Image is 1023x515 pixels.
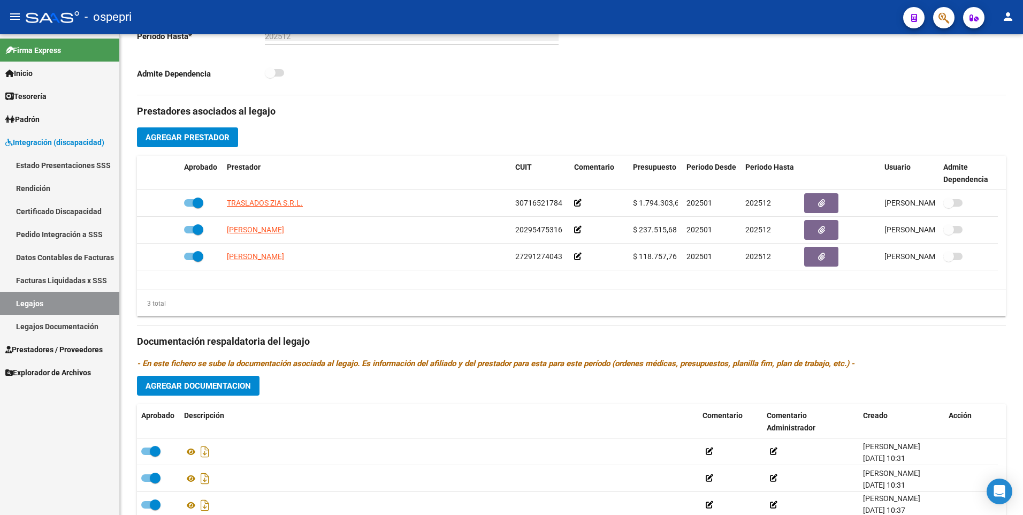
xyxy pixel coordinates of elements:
[146,381,251,391] span: Agregar Documentacion
[5,67,33,79] span: Inicio
[137,31,265,42] p: Periodo Hasta
[85,5,132,29] span: - ospepri
[137,104,1006,119] h3: Prestadores asociados al legajo
[863,469,920,478] span: [PERSON_NAME]
[574,163,614,171] span: Comentario
[633,252,677,261] span: $ 118.757,76
[884,199,968,207] span: [PERSON_NAME] [DATE]
[987,479,1012,504] div: Open Intercom Messenger
[863,442,920,451] span: [PERSON_NAME]
[223,156,511,191] datatable-header-cell: Prestador
[180,156,223,191] datatable-header-cell: Aprobado
[146,133,230,142] span: Agregar Prestador
[137,376,259,396] button: Agregar Documentacion
[9,10,21,23] mat-icon: menu
[745,199,771,207] span: 202512
[227,225,284,234] span: [PERSON_NAME]
[939,156,998,191] datatable-header-cell: Admite Dependencia
[515,163,532,171] span: CUIT
[515,252,562,261] span: 27291274043
[227,163,261,171] span: Prestador
[943,163,988,184] span: Admite Dependencia
[515,225,562,234] span: 20295475316
[863,481,905,489] span: [DATE] 10:31
[686,225,712,234] span: 202501
[137,68,265,80] p: Admite Dependencia
[137,404,180,440] datatable-header-cell: Aprobado
[180,404,698,440] datatable-header-cell: Descripción
[884,163,911,171] span: Usuario
[5,113,40,125] span: Padrón
[745,225,771,234] span: 202512
[227,199,303,207] span: TRASLADOS ZIA S.R.L.
[863,506,905,514] span: [DATE] 10:37
[863,411,888,420] span: Creado
[944,404,998,440] datatable-header-cell: Acción
[949,411,972,420] span: Acción
[863,494,920,503] span: [PERSON_NAME]
[686,163,736,171] span: Periodo Desde
[767,411,815,432] span: Comentario Administrador
[698,404,762,440] datatable-header-cell: Comentario
[745,163,794,171] span: Periodo Hasta
[1002,10,1014,23] mat-icon: person
[703,411,743,420] span: Comentario
[5,367,91,378] span: Explorador de Archivos
[137,127,238,147] button: Agregar Prestador
[884,225,968,234] span: [PERSON_NAME] [DATE]
[629,156,682,191] datatable-header-cell: Presupuesto
[5,344,103,355] span: Prestadores / Proveedores
[633,163,676,171] span: Presupuesto
[137,334,1006,349] h3: Documentación respaldatoria del legajo
[515,199,562,207] span: 30716521784
[227,252,284,261] span: [PERSON_NAME]
[184,163,217,171] span: Aprobado
[198,497,212,514] i: Descargar documento
[5,44,61,56] span: Firma Express
[5,137,104,148] span: Integración (discapacidad)
[682,156,741,191] datatable-header-cell: Periodo Desde
[184,411,224,420] span: Descripción
[686,252,712,261] span: 202501
[137,298,166,309] div: 3 total
[570,156,629,191] datatable-header-cell: Comentario
[880,156,939,191] datatable-header-cell: Usuario
[762,404,859,440] datatable-header-cell: Comentario Administrador
[137,359,854,368] i: - En este fichero se sube la documentación asociada al legajo. Es información del afiliado y del ...
[741,156,800,191] datatable-header-cell: Periodo Hasta
[198,443,212,460] i: Descargar documento
[5,90,47,102] span: Tesorería
[198,470,212,487] i: Descargar documento
[686,199,712,207] span: 202501
[863,454,905,463] span: [DATE] 10:31
[141,411,174,420] span: Aprobado
[859,404,944,440] datatable-header-cell: Creado
[633,199,683,207] span: $ 1.794.303,60
[884,252,968,261] span: [PERSON_NAME] [DATE]
[511,156,570,191] datatable-header-cell: CUIT
[633,225,677,234] span: $ 237.515,68
[745,252,771,261] span: 202512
